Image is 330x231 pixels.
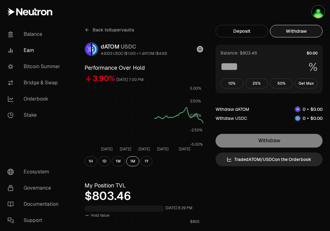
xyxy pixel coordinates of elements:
[221,50,257,56] div: Balance: $803.46
[2,26,67,42] a: Balance
[101,147,113,152] tspan: [DATE]
[309,61,318,73] span: %
[93,27,134,33] span: Back to Supervaults
[141,156,152,166] button: 1Y
[190,219,200,224] tspan: $805
[2,91,67,107] a: Orderbook
[85,156,97,166] button: 1H
[120,147,131,152] tspan: [DATE]
[2,196,67,212] a: Documentation
[85,43,91,55] img: dATOM Logo
[216,25,268,37] button: Deposit
[2,75,67,91] a: Bridge & Swap
[85,64,203,72] h3: Performance Over Hold
[216,115,247,121] div: Withdraw USDC
[98,156,110,166] button: 1D
[101,51,167,56] div: 4.9323 USDC ($1.00) = 1 dATOM ($4.93)
[221,78,244,88] button: 10%
[157,147,169,152] tspan: [DATE]
[85,25,134,35] a: Back toSupervaults
[312,6,324,18] img: Atom Staking
[295,107,300,112] img: dATOM Logo
[270,78,293,88] button: 50%
[126,156,139,166] button: 1M
[2,107,67,123] a: Stake
[85,190,203,202] div: $803.46
[112,156,125,166] button: 1W
[216,106,249,112] div: Withdraw dATOM
[138,147,150,152] tspan: [DATE]
[295,116,300,121] img: USDC Logo
[190,86,201,91] tspan: 5.00%
[2,42,67,59] a: Earn
[93,73,115,83] div: 3.90%
[190,128,202,133] tspan: -2.50%
[216,153,323,166] a: TradedATOM/USDCon the Orderbook
[2,59,67,75] a: Bitcoin Summer
[245,78,268,88] button: 25%
[101,42,167,51] div: dATOM
[85,181,203,190] h3: My Position TVL
[270,25,323,37] button: Withdraw
[190,113,201,118] tspan: 0.00%
[116,76,144,83] div: [DATE] 7:00 PM
[190,142,203,147] tspan: -5.00%
[190,99,201,104] tspan: 2.50%
[2,212,67,229] a: Support
[295,78,318,88] button: Get Max
[2,180,67,196] a: Governance
[121,43,136,50] span: USDC
[92,43,98,55] img: USDC Logo
[91,213,109,218] span: Hold Value
[2,164,67,180] a: Ecosystem
[179,147,190,152] tspan: [DATE]
[165,205,193,212] div: [DATE] 8:29 PM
